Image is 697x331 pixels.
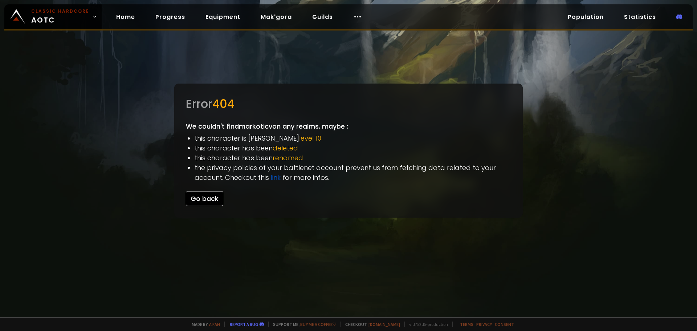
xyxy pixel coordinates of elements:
[200,9,246,24] a: Equipment
[404,322,448,327] span: v. d752d5 - production
[212,96,235,112] span: 404
[255,9,298,24] a: Mak'gora
[271,173,281,182] a: link
[186,194,223,203] a: Go back
[273,144,298,153] span: deleted
[273,153,303,162] span: renamed
[150,9,191,24] a: Progress
[31,8,89,25] span: AOTC
[31,8,89,15] small: Classic Hardcore
[299,134,321,143] span: level 10
[186,95,511,113] div: Error
[110,9,141,24] a: Home
[186,191,223,206] button: Go back
[195,163,511,182] li: the privacy policies of your battlenet account prevent us from fetching data related to your acco...
[495,322,514,327] a: Consent
[268,322,336,327] span: Support me,
[306,9,339,24] a: Guilds
[195,133,511,143] li: this character is [PERSON_NAME]
[562,9,610,24] a: Population
[209,322,220,327] a: a fan
[187,322,220,327] span: Made by
[174,84,523,218] div: We couldn't find markoticv on any realms, maybe :
[476,322,492,327] a: Privacy
[341,322,400,327] span: Checkout
[230,322,258,327] a: Report a bug
[195,143,511,153] li: this character has been
[618,9,662,24] a: Statistics
[460,322,473,327] a: Terms
[368,322,400,327] a: [DOMAIN_NAME]
[300,322,336,327] a: Buy me a coffee
[195,153,511,163] li: this character has been
[4,4,102,29] a: Classic HardcoreAOTC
